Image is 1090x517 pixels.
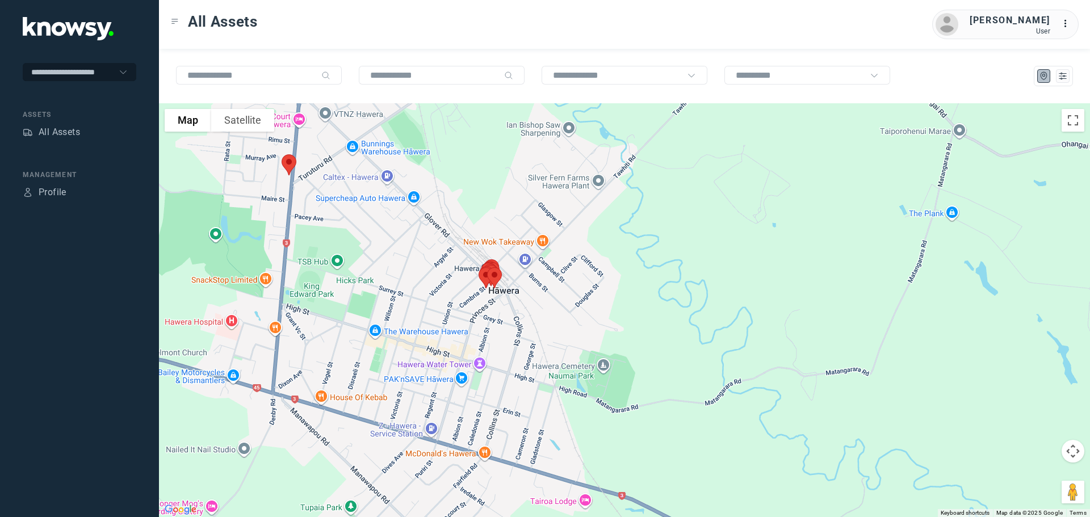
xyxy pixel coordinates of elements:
img: Google [162,502,199,517]
div: Search [504,71,513,80]
a: Terms [1070,510,1087,516]
div: List [1058,71,1068,81]
div: Assets [23,127,33,137]
div: All Assets [39,125,80,139]
img: Application Logo [23,17,114,40]
button: Keyboard shortcuts [941,509,990,517]
div: Profile [39,186,66,199]
div: Map [1039,71,1049,81]
a: AssetsAll Assets [23,125,80,139]
div: User [970,27,1050,35]
div: : [1062,17,1075,31]
div: [PERSON_NAME] [970,14,1050,27]
tspan: ... [1062,19,1074,28]
button: Toggle fullscreen view [1062,109,1084,132]
button: Show street map [165,109,211,132]
img: avatar.png [936,13,958,36]
div: Toggle Menu [171,18,179,26]
a: ProfileProfile [23,186,66,199]
div: Profile [23,187,33,197]
button: Map camera controls [1062,440,1084,463]
a: Open this area in Google Maps (opens a new window) [162,502,199,517]
div: Management [23,170,136,180]
div: : [1062,17,1075,32]
span: All Assets [188,11,258,32]
button: Show satellite imagery [211,109,274,132]
button: Drag Pegman onto the map to open Street View [1062,481,1084,503]
span: Map data ©2025 Google [996,510,1063,516]
div: Search [321,71,330,80]
div: Assets [23,110,136,120]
